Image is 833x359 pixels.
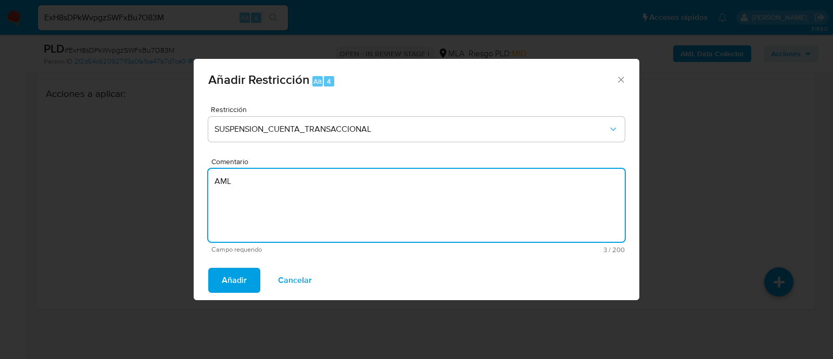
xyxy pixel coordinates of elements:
[222,269,247,292] span: Añadir
[208,70,310,89] span: Añadir Restricción
[313,77,322,86] span: Alt
[264,268,325,293] button: Cancelar
[418,246,625,253] span: Máximo 200 caracteres
[211,246,418,253] span: Campo requerido
[214,124,608,134] span: SUSPENSION_CUENTA_TRANSACCIONAL
[211,106,627,113] span: Restricción
[211,158,628,166] span: Comentario
[616,75,625,84] button: Cerrar ventana
[327,77,331,86] span: 4
[208,117,625,142] button: Restriction
[208,169,625,242] textarea: AML
[278,269,312,292] span: Cancelar
[208,268,260,293] button: Añadir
